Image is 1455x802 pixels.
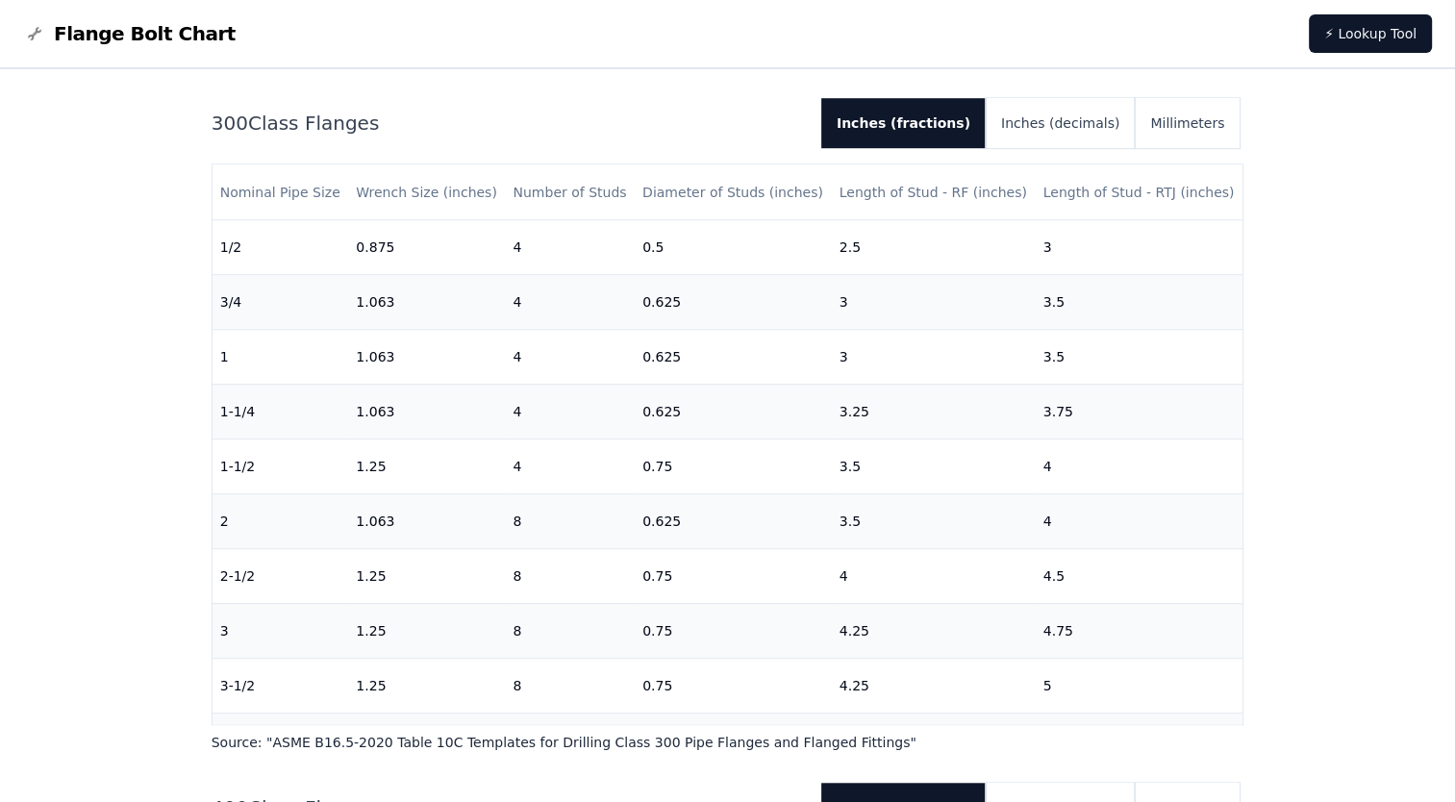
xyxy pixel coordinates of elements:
[1036,384,1243,439] td: 3.75
[1036,329,1243,384] td: 3.5
[635,548,832,603] td: 0.75
[348,384,505,439] td: 1.063
[213,713,349,767] td: 4
[832,329,1036,384] td: 3
[635,329,832,384] td: 0.625
[1036,164,1243,219] th: Length of Stud - RTJ (inches)
[1036,274,1243,329] td: 3.5
[1036,493,1243,548] td: 4
[635,219,832,274] td: 0.5
[213,658,349,713] td: 3-1/2
[832,713,1036,767] td: 4.5
[348,164,505,219] th: Wrench Size (inches)
[54,20,236,47] span: Flange Bolt Chart
[348,274,505,329] td: 1.063
[505,384,635,439] td: 4
[213,274,349,329] td: 3/4
[832,384,1036,439] td: 3.25
[635,164,832,219] th: Diameter of Studs (inches)
[348,658,505,713] td: 1.25
[832,274,1036,329] td: 3
[23,20,236,47] a: Flange Bolt Chart LogoFlange Bolt Chart
[505,164,635,219] th: Number of Studs
[213,164,349,219] th: Nominal Pipe Size
[348,439,505,493] td: 1.25
[635,384,832,439] td: 0.625
[213,329,349,384] td: 1
[635,493,832,548] td: 0.625
[505,493,635,548] td: 8
[635,274,832,329] td: 0.625
[1036,219,1243,274] td: 3
[986,98,1135,148] button: Inches (decimals)
[635,603,832,658] td: 0.75
[821,98,986,148] button: Inches (fractions)
[832,658,1036,713] td: 4.25
[213,439,349,493] td: 1-1/2
[1036,713,1243,767] td: 5
[505,548,635,603] td: 8
[212,733,1244,752] p: Source: " ASME B16.5-2020 Table 10C Templates for Drilling Class 300 Pipe Flanges and Flanged Fit...
[212,110,806,137] h2: 300 Class Flanges
[348,548,505,603] td: 1.25
[635,713,832,767] td: 0.75
[1036,658,1243,713] td: 5
[832,548,1036,603] td: 4
[505,274,635,329] td: 4
[505,658,635,713] td: 8
[505,439,635,493] td: 4
[832,164,1036,219] th: Length of Stud - RF (inches)
[348,713,505,767] td: 1.25
[213,603,349,658] td: 3
[213,384,349,439] td: 1-1/4
[635,439,832,493] td: 0.75
[348,329,505,384] td: 1.063
[23,22,46,45] img: Flange Bolt Chart Logo
[832,603,1036,658] td: 4.25
[505,603,635,658] td: 8
[348,219,505,274] td: 0.875
[213,493,349,548] td: 2
[635,658,832,713] td: 0.75
[348,603,505,658] td: 1.25
[505,219,635,274] td: 4
[832,219,1036,274] td: 2.5
[1309,14,1432,53] a: ⚡ Lookup Tool
[348,493,505,548] td: 1.063
[505,713,635,767] td: 8
[213,219,349,274] td: 1/2
[1135,98,1240,148] button: Millimeters
[832,493,1036,548] td: 3.5
[213,548,349,603] td: 2-1/2
[1036,439,1243,493] td: 4
[505,329,635,384] td: 4
[1036,603,1243,658] td: 4.75
[832,439,1036,493] td: 3.5
[1036,548,1243,603] td: 4.5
